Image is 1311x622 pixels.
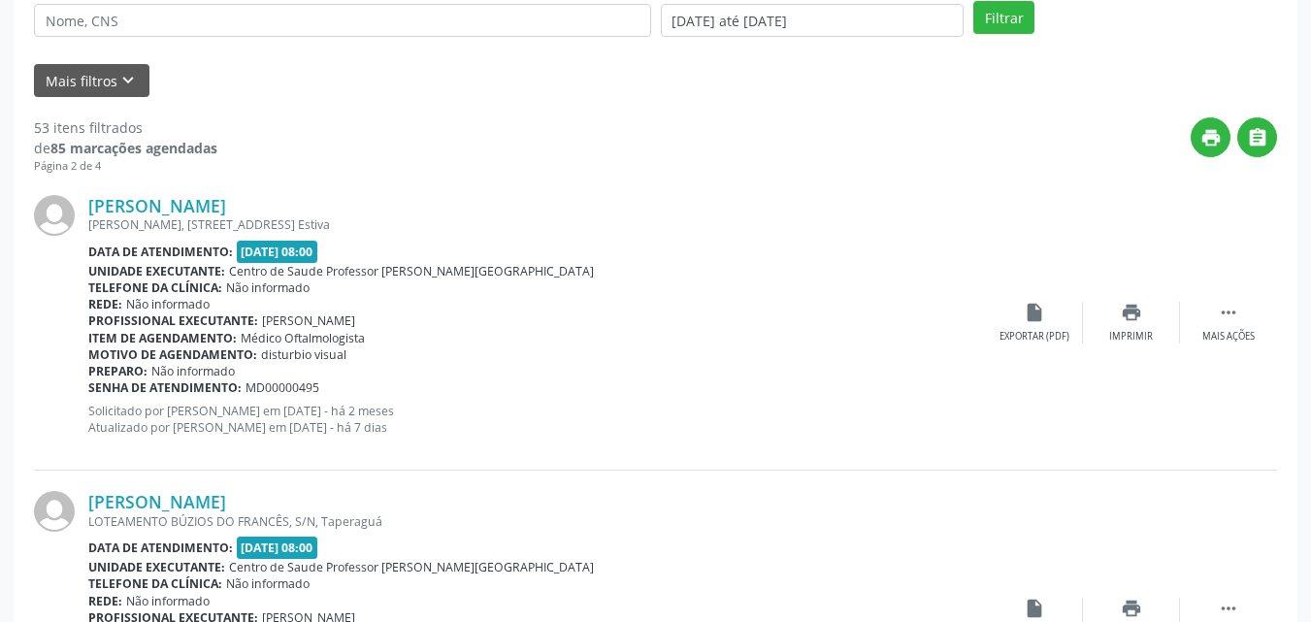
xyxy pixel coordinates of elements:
img: img [34,491,75,532]
span: Não informado [151,363,235,379]
button: Mais filtroskeyboard_arrow_down [34,64,149,98]
b: Item de agendamento: [88,330,237,346]
strong: 85 marcações agendadas [50,139,217,157]
div: [PERSON_NAME], [STREET_ADDRESS] Estiva [88,216,986,233]
a: [PERSON_NAME] [88,195,226,216]
b: Telefone da clínica: [88,279,222,296]
i: insert_drive_file [1024,302,1045,323]
b: Preparo: [88,363,147,379]
span: Não informado [126,593,210,609]
span: Não informado [226,575,310,592]
b: Unidade executante: [88,263,225,279]
button: print [1191,117,1230,157]
i:  [1247,127,1268,148]
b: Data de atendimento: [88,540,233,556]
a: [PERSON_NAME] [88,491,226,512]
span: Não informado [126,296,210,312]
input: Nome, CNS [34,4,651,37]
b: Rede: [88,593,122,609]
i:  [1218,598,1239,619]
i: print [1200,127,1222,148]
p: Solicitado por [PERSON_NAME] em [DATE] - há 2 meses Atualizado por [PERSON_NAME] em [DATE] - há 7... [88,403,986,436]
div: Página 2 de 4 [34,158,217,175]
span: Médico Oftalmologista [241,330,365,346]
b: Telefone da clínica: [88,575,222,592]
span: [DATE] 08:00 [237,241,318,263]
span: disturbio visual [261,346,346,363]
b: Unidade executante: [88,559,225,575]
button:  [1237,117,1277,157]
button: Filtrar [973,1,1034,34]
span: [PERSON_NAME] [262,312,355,329]
i: insert_drive_file [1024,598,1045,619]
i: print [1121,598,1142,619]
div: Mais ações [1202,330,1255,344]
span: Centro de Saude Professor [PERSON_NAME][GEOGRAPHIC_DATA] [229,559,594,575]
b: Profissional executante: [88,312,258,329]
span: MD00000495 [246,379,319,396]
span: Não informado [226,279,310,296]
div: de [34,138,217,158]
span: Centro de Saude Professor [PERSON_NAME][GEOGRAPHIC_DATA] [229,263,594,279]
b: Motivo de agendamento: [88,346,257,363]
span: [DATE] 08:00 [237,537,318,559]
b: Senha de atendimento: [88,379,242,396]
b: Data de atendimento: [88,244,233,260]
div: Imprimir [1109,330,1153,344]
div: Exportar (PDF) [1000,330,1069,344]
input: Selecione um intervalo [661,4,965,37]
div: LOTEAMENTO BÚZIOS DO FRANCÊS, S/N, Taperaguá [88,513,986,530]
img: img [34,195,75,236]
i: print [1121,302,1142,323]
i: keyboard_arrow_down [117,70,139,91]
i:  [1218,302,1239,323]
div: 53 itens filtrados [34,117,217,138]
b: Rede: [88,296,122,312]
